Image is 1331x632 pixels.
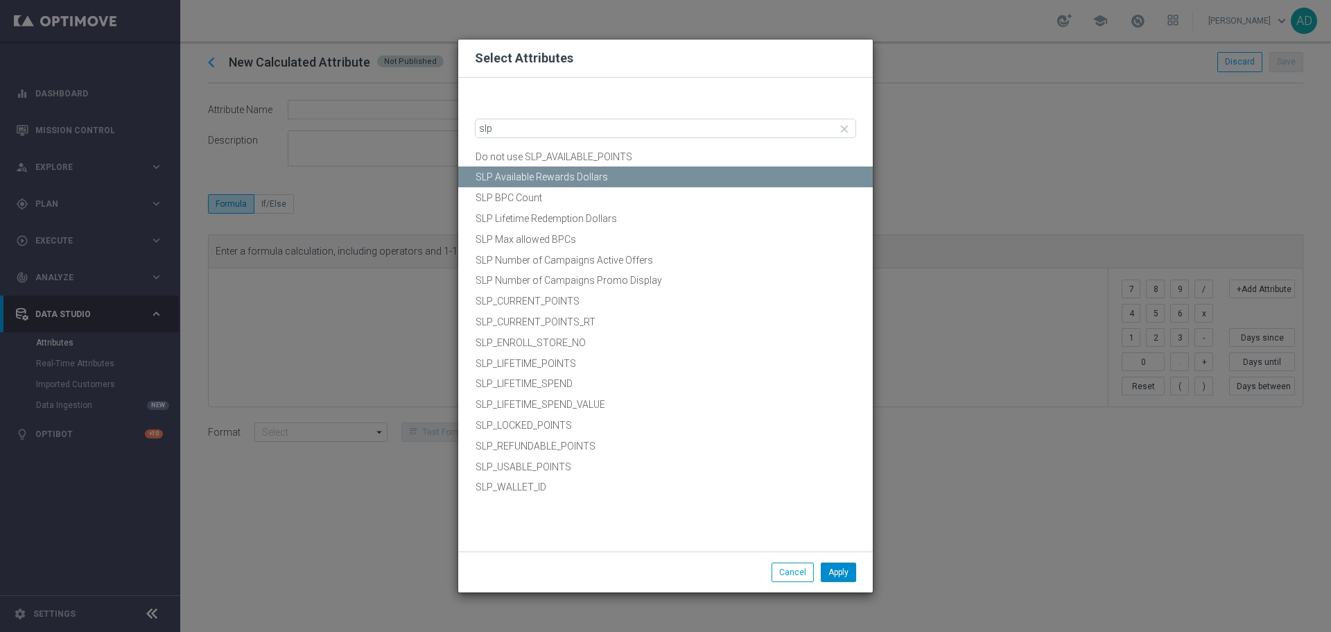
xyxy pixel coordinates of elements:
[821,563,856,582] button: Apply
[458,477,873,498] button: SLP_WALLET_ID
[458,456,873,478] button: SLP_USABLE_POINTS
[475,50,573,67] h2: Select Attributes
[458,270,873,291] button: SLP Number of Campaigns Promo Display
[458,436,873,457] button: SLP_REFUNDABLE_POINTS
[475,119,856,138] input: Quick find attribute
[458,394,873,416] button: SLP_LIFETIME_SPEND_VALUE
[458,291,873,312] button: SLP_CURRENT_POINTS
[458,311,873,333] button: SLP_CURRENT_POINTS_RT
[458,166,873,188] button: SLP Available Rewards Dollars
[458,332,873,354] button: SLP_ENROLL_STORE_NO
[458,229,873,250] button: SLP Max allowed BPCs
[458,353,873,375] button: SLP_LIFETIME_POINTS
[458,250,873,271] button: SLP Number of Campaigns Active Offers
[458,187,873,209] button: SLP BPC Count
[458,373,873,395] button: SLP_LIFETIME_SPEND
[458,415,873,436] button: SLP_LOCKED_POINTS
[772,563,814,582] button: Cancel
[838,123,851,135] i: close
[458,146,873,168] button: Do not use SLP_AVAILABLE_POINTS
[458,208,873,230] button: SLP Lifetime Redemption Dollars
